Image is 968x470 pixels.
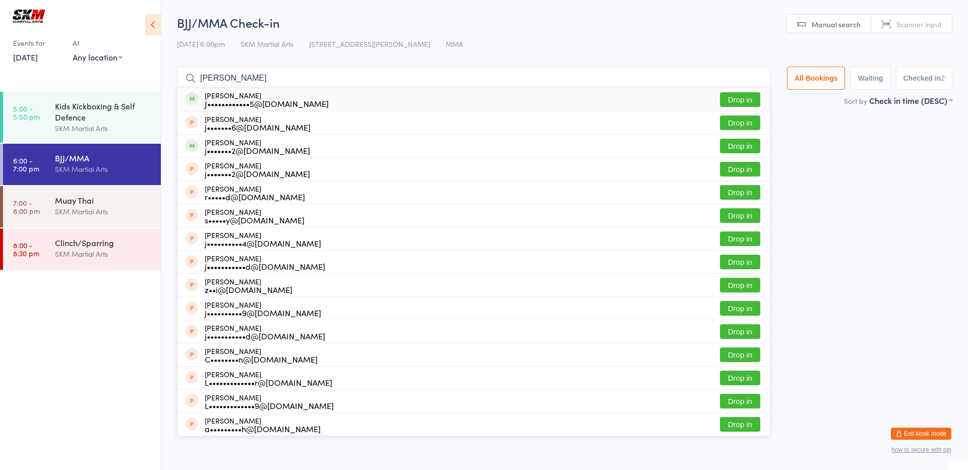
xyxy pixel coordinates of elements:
div: [PERSON_NAME] [205,185,305,201]
div: [PERSON_NAME] [205,277,292,293]
div: [PERSON_NAME] [205,393,334,409]
div: [PERSON_NAME] [205,347,318,363]
div: [PERSON_NAME] [205,138,310,154]
time: 7:00 - 8:00 pm [13,199,40,215]
div: [PERSON_NAME] [205,231,321,247]
div: L•••••••••••••9@[DOMAIN_NAME] [205,401,334,409]
div: [PERSON_NAME] [205,301,321,317]
div: Muay Thai [55,195,152,206]
div: C••••••••n@[DOMAIN_NAME] [205,355,318,363]
button: Drop in [720,278,760,292]
button: Checked in2 [896,67,953,90]
div: SKM Martial Arts [55,123,152,134]
div: s•••••y@[DOMAIN_NAME] [205,216,305,224]
div: SKM Martial Arts [55,248,152,260]
button: Drop in [720,394,760,408]
button: Drop in [720,115,760,130]
div: z••i@[DOMAIN_NAME] [205,285,292,293]
button: Drop in [720,139,760,153]
div: Clinch/Sparring [55,237,152,248]
button: Drop in [720,324,760,339]
span: SKM Martial Arts [240,39,293,49]
button: Drop in [720,162,760,177]
input: Search [177,67,770,90]
button: Drop in [720,301,760,316]
div: [PERSON_NAME] [205,91,329,107]
span: Manual search [812,19,861,29]
div: j•••••••••••d@[DOMAIN_NAME] [205,262,325,270]
img: SKM Martial Arts [10,8,48,25]
div: j••••••••••4@[DOMAIN_NAME] [205,239,321,247]
button: Exit kiosk mode [891,428,951,440]
div: [PERSON_NAME] [205,370,332,386]
div: At [73,35,123,51]
button: All Bookings [787,67,845,90]
span: [DATE] 6:00pm [177,39,225,49]
button: how to secure with pin [891,446,951,453]
button: Drop in [720,417,760,432]
a: 7:00 -8:00 pmMuay ThaiSKM Martial Arts [3,186,161,227]
div: BJJ/MMA [55,152,152,163]
div: [PERSON_NAME] [205,254,325,270]
button: Drop in [720,255,760,269]
div: j••••••••••9@[DOMAIN_NAME] [205,309,321,317]
div: 2 [941,74,945,82]
button: Waiting [850,67,890,90]
div: j•••••••2@[DOMAIN_NAME] [205,169,310,178]
div: SKM Martial Arts [55,206,152,217]
div: [PERSON_NAME] [205,208,305,224]
div: r•••••d@[DOMAIN_NAME] [205,193,305,201]
div: Any location [73,51,123,63]
div: a•••••••••h@[DOMAIN_NAME] [205,425,321,433]
div: j•••••••••••d@[DOMAIN_NAME] [205,332,325,340]
label: Sort by [844,96,867,106]
time: 8:00 - 8:30 pm [13,241,39,257]
a: 5:00 -5:50 pmKids Kickboxing & Self DefenceSKM Martial Arts [3,92,161,143]
button: Drop in [720,371,760,385]
time: 6:00 - 7:00 pm [13,156,39,172]
div: J••••••••••••5@[DOMAIN_NAME] [205,99,329,107]
div: Check in time (DESC) [869,95,952,106]
span: [STREET_ADDRESS][PERSON_NAME] [309,39,430,49]
time: 5:00 - 5:50 pm [13,104,40,121]
h2: BJJ/MMA Check-in [177,14,952,31]
a: 8:00 -8:30 pmClinch/SparringSKM Martial Arts [3,228,161,270]
button: Drop in [720,347,760,362]
button: Drop in [720,208,760,223]
div: [PERSON_NAME] [205,161,310,178]
a: 6:00 -7:00 pmBJJ/MMASKM Martial Arts [3,144,161,185]
div: Kids Kickboxing & Self Defence [55,100,152,123]
button: Drop in [720,185,760,200]
div: j•••••••6@[DOMAIN_NAME] [205,123,311,131]
button: Drop in [720,92,760,107]
div: L•••••••••••••r@[DOMAIN_NAME] [205,378,332,386]
div: SKM Martial Arts [55,163,152,175]
div: [PERSON_NAME] [205,115,311,131]
span: Scanner input [896,19,942,29]
span: MMA [446,39,463,49]
button: Drop in [720,231,760,246]
div: j•••••••2@[DOMAIN_NAME] [205,146,310,154]
a: [DATE] [13,51,38,63]
div: [PERSON_NAME] [205,417,321,433]
div: Events for [13,35,63,51]
div: [PERSON_NAME] [205,324,325,340]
